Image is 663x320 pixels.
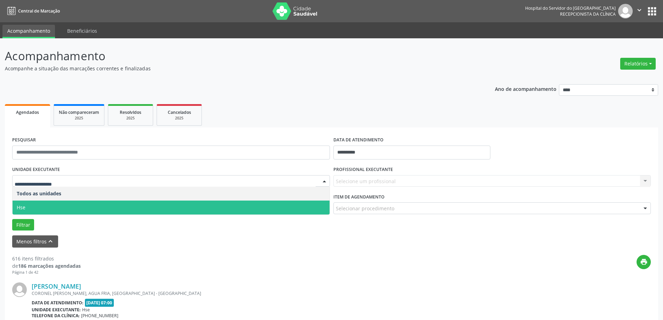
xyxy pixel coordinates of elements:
[333,164,393,175] label: PROFISSIONAL EXECUTANTE
[12,255,81,262] div: 616 itens filtrados
[82,307,90,313] span: Hse
[5,5,60,17] a: Central de Marcação
[12,282,27,297] img: img
[525,5,616,11] div: Hospital do Servidor do [GEOGRAPHIC_DATA]
[633,4,646,18] button: 
[32,290,546,296] div: CORONEL [PERSON_NAME], AGUA FRIA, [GEOGRAPHIC_DATA] - [GEOGRAPHIC_DATA]
[12,135,36,146] label: PESQUISAR
[81,313,118,319] span: [PHONE_NUMBER]
[12,235,58,248] button: Menos filtroskeyboard_arrow_up
[646,5,658,17] button: apps
[333,192,385,202] label: Item de agendamento
[32,313,80,319] b: Telefone da clínica:
[17,204,25,211] span: Hse
[495,84,557,93] p: Ano de acompanhamento
[16,109,39,115] span: Agendados
[2,25,55,38] a: Acompanhamento
[59,109,99,115] span: Não compareceram
[47,237,54,245] i: keyboard_arrow_up
[162,116,197,121] div: 2025
[18,8,60,14] span: Central de Marcação
[637,255,651,269] button: print
[336,205,394,212] span: Selecionar procedimento
[168,109,191,115] span: Cancelados
[12,262,81,270] div: de
[12,164,60,175] label: UNIDADE EXECUTANTE
[18,263,81,269] strong: 186 marcações agendadas
[113,116,148,121] div: 2025
[12,270,81,275] div: Página 1 de 42
[32,300,84,306] b: Data de atendimento:
[17,190,61,197] span: Todos as unidades
[32,282,81,290] a: [PERSON_NAME]
[5,65,462,72] p: Acompanhe a situação das marcações correntes e finalizadas
[636,6,643,14] i: 
[640,258,648,266] i: print
[618,4,633,18] img: img
[620,58,656,70] button: Relatórios
[120,109,141,115] span: Resolvidos
[85,299,114,307] span: [DATE] 07:00
[62,25,102,37] a: Beneficiários
[560,11,616,17] span: Recepcionista da clínica
[12,219,34,231] button: Filtrar
[333,135,384,146] label: DATA DE ATENDIMENTO
[32,307,81,313] b: Unidade executante:
[59,116,99,121] div: 2025
[5,47,462,65] p: Acompanhamento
